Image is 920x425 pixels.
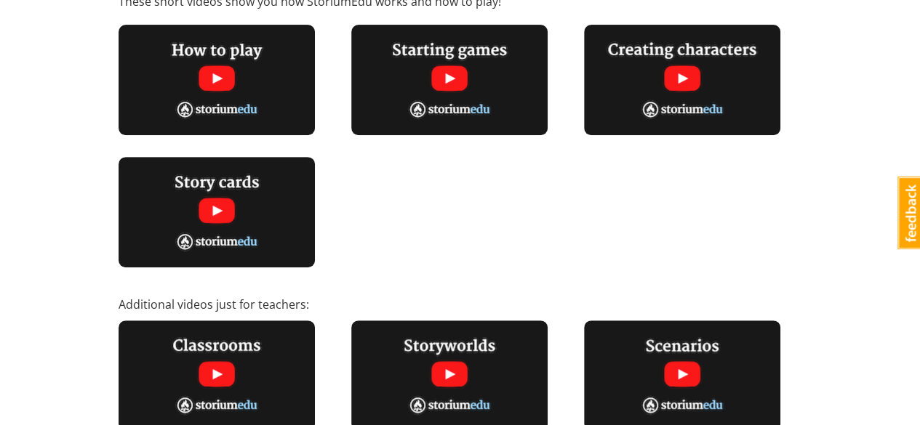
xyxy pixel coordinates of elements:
[351,25,548,135] img: Starting games
[584,25,780,135] img: Creating characters
[119,25,315,135] img: How to play
[119,296,802,313] p: Additional videos just for teachers:
[119,157,315,267] img: All about story cards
